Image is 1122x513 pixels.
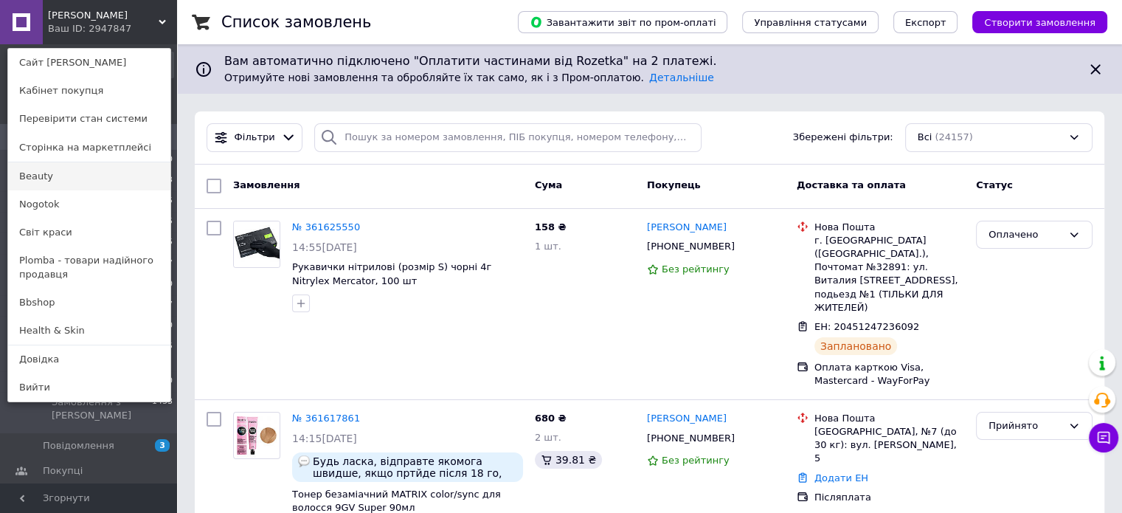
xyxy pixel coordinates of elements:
[43,439,114,452] span: Повідомлення
[8,190,170,218] a: Nogotok
[313,455,517,479] span: Будь ласка, відправте якомога швидше, якщо пртйде після 18 го, то вже буде не потрібно)
[984,17,1095,28] span: Створити замовлення
[8,345,170,373] a: Довідка
[535,241,561,252] span: 1 шт.
[155,439,170,452] span: 3
[535,413,567,424] span: 680 ₴
[893,11,958,33] button: Експорт
[647,412,727,426] a: [PERSON_NAME]
[535,221,567,233] span: 158 ₴
[754,17,867,28] span: Управління статусами
[814,472,868,483] a: Додати ЕН
[742,11,879,33] button: Управління статусами
[1089,423,1118,452] button: Чат з покупцем
[814,491,964,504] div: Післяплата
[233,179,299,190] span: Замовлення
[988,419,1062,434] div: Прийнято
[233,221,280,268] a: Фото товару
[52,396,152,422] span: Замовлення з [PERSON_NAME]
[647,179,701,190] span: Покупець
[224,72,714,83] span: Отримуйте нові замовлення та обробляйте їх так само, як і з Пром-оплатою.
[152,396,173,422] span: 1433
[530,16,716,29] span: Завантажити звіт по пром-оплаті
[535,451,602,469] div: 39.81 ₴
[644,237,738,256] div: [PHONE_NUMBER]
[8,317,170,345] a: Health & Skin
[535,432,561,443] span: 2 шт.
[814,221,964,234] div: Нова Пошта
[8,289,170,317] a: Bbshop
[292,241,357,253] span: 14:55[DATE]
[8,134,170,162] a: Сторінка на маркетплейсі
[918,131,932,145] span: Всі
[48,22,110,35] div: Ваш ID: 2947847
[647,221,727,235] a: [PERSON_NAME]
[793,131,893,145] span: Збережені фільтри:
[8,218,170,247] a: Світ краси
[535,179,562,190] span: Cума
[814,425,964,466] div: [GEOGRAPHIC_DATA], №7 (до 30 кг): вул. [PERSON_NAME], 5
[662,264,730,275] span: Без рейтингу
[237,413,276,458] img: Фото товару
[233,412,280,459] a: Фото товару
[8,247,170,288] a: Plomba - товари надійного продавця
[649,72,714,83] a: Детальніше
[224,53,1075,70] span: Вам автоматично підключено "Оплатити частинами від Rozetka" на 2 платежі.
[935,131,973,142] span: (24157)
[235,131,275,145] span: Фільтри
[972,11,1107,33] button: Створити замовлення
[292,261,491,286] a: Рукавички нітрилові (розмір S) чорні 4г Nitrylex Mercator, 100 шт
[221,13,371,31] h1: Список замовлень
[814,412,964,425] div: Нова Пошта
[48,9,159,22] span: Johnny Hair
[814,361,964,388] div: Оплата карткою Visa, Mastercard - WayForPay
[518,11,727,33] button: Завантажити звіт по пром-оплаті
[8,373,170,402] a: Вийти
[797,179,906,190] span: Доставка та оплата
[314,123,702,152] input: Пошук за номером замовлення, ПІБ покупця, номером телефону, Email, номером накладної
[292,433,357,444] span: 14:15[DATE]
[957,16,1107,27] a: Створити замовлення
[8,77,170,105] a: Кабінет покупця
[644,429,738,448] div: [PHONE_NUMBER]
[8,162,170,190] a: Beauty
[292,413,360,424] a: № 361617861
[814,337,898,355] div: Заплановано
[662,455,730,466] span: Без рейтингу
[234,221,280,267] img: Фото товару
[976,179,1013,190] span: Статус
[8,105,170,133] a: Перевірити стан системи
[298,455,310,467] img: :speech_balloon:
[988,227,1062,243] div: Оплачено
[43,464,83,478] span: Покупці
[814,321,919,332] span: ЕН: 20451247236092
[8,49,170,77] a: Сайт [PERSON_NAME]
[292,221,360,233] a: № 361625550
[814,234,964,314] div: г. [GEOGRAPHIC_DATA] ([GEOGRAPHIC_DATA].), Почтомат №32891: ул. Виталия [STREET_ADDRESS], подьезд...
[905,17,946,28] span: Експорт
